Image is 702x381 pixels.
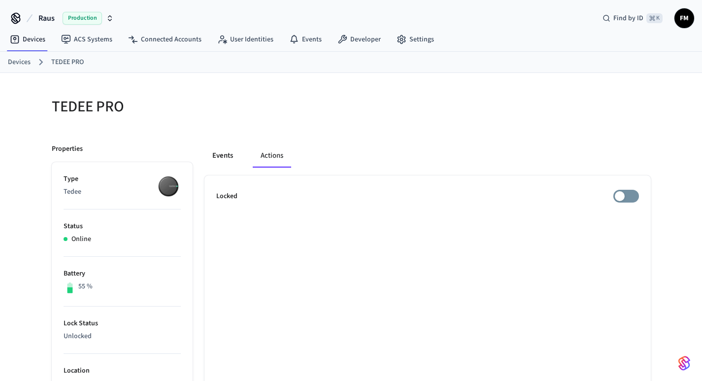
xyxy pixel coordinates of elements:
p: Locked [216,191,237,202]
a: Devices [8,57,31,68]
h5: TEDEE PRO [52,97,345,117]
span: Raus [38,12,55,24]
p: Type [64,174,181,184]
p: Location [64,366,181,376]
p: Lock Status [64,318,181,329]
p: Status [64,221,181,232]
a: TEDEE PRO [51,57,84,68]
button: Events [204,144,241,168]
div: ant example [204,144,651,168]
a: Settings [389,31,442,48]
img: Tedee Smart Lock [156,174,181,199]
button: FM [674,8,694,28]
button: Actions [253,144,291,168]
span: ⌘ K [646,13,663,23]
a: Devices [2,31,53,48]
span: Find by ID [613,13,643,23]
span: FM [675,9,693,27]
p: Unlocked [64,331,181,342]
p: 55 % [78,281,93,292]
a: Developer [330,31,389,48]
a: Connected Accounts [120,31,209,48]
img: SeamLogoGradient.69752ec5.svg [678,355,690,371]
p: Tedee [64,187,181,197]
span: Production [63,12,102,25]
p: Properties [52,144,83,154]
div: Find by ID⌘ K [595,9,670,27]
p: Online [71,234,91,244]
a: Events [281,31,330,48]
a: ACS Systems [53,31,120,48]
a: User Identities [209,31,281,48]
p: Battery [64,269,181,279]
